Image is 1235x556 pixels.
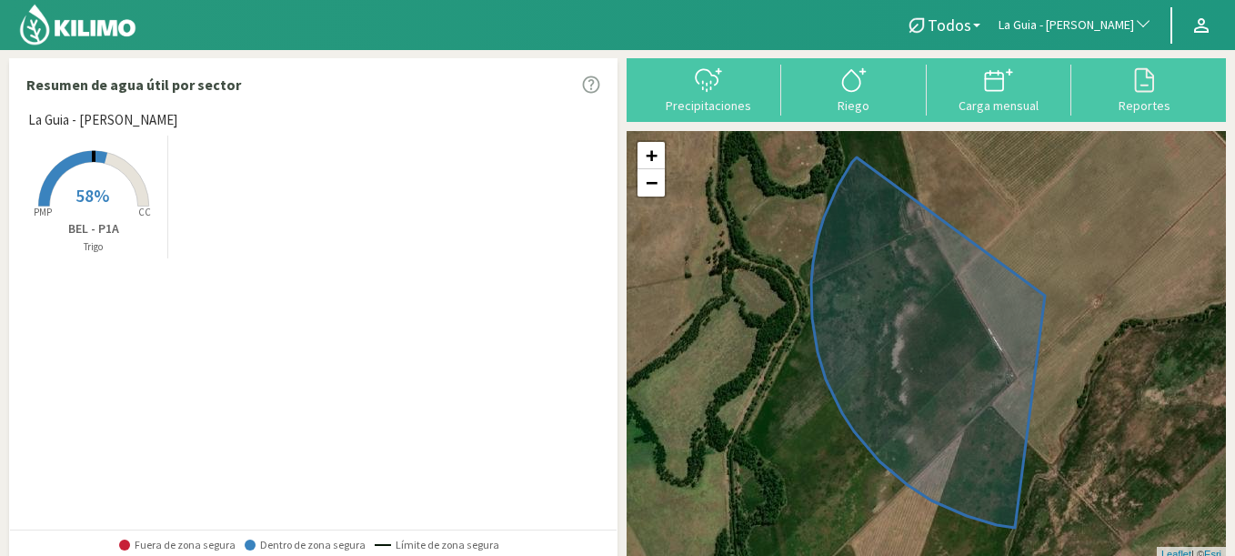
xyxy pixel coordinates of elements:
p: Trigo [19,239,167,255]
img: Kilimo [18,3,137,46]
div: Riego [787,99,921,112]
span: Fuera de zona segura [119,539,236,551]
span: La Guia - [PERSON_NAME] [999,16,1134,35]
tspan: CC [138,206,151,218]
span: La Guia - [PERSON_NAME] [28,110,177,131]
span: Límite de zona segura [375,539,499,551]
span: 58% [75,184,109,207]
span: Todos [928,15,971,35]
a: Zoom out [638,169,665,197]
span: Dentro de zona segura [245,539,366,551]
div: Reportes [1077,99,1211,112]
button: La Guia - [PERSON_NAME] [989,5,1161,45]
button: Carga mensual [927,65,1072,113]
button: Precipitaciones [636,65,781,113]
button: Reportes [1071,65,1217,113]
div: Carga mensual [932,99,1067,112]
a: Zoom in [638,142,665,169]
p: BEL - P1A [19,219,167,238]
tspan: PMP [33,206,51,218]
button: Riego [781,65,927,113]
div: Precipitaciones [641,99,776,112]
p: Resumen de agua útil por sector [26,74,241,96]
